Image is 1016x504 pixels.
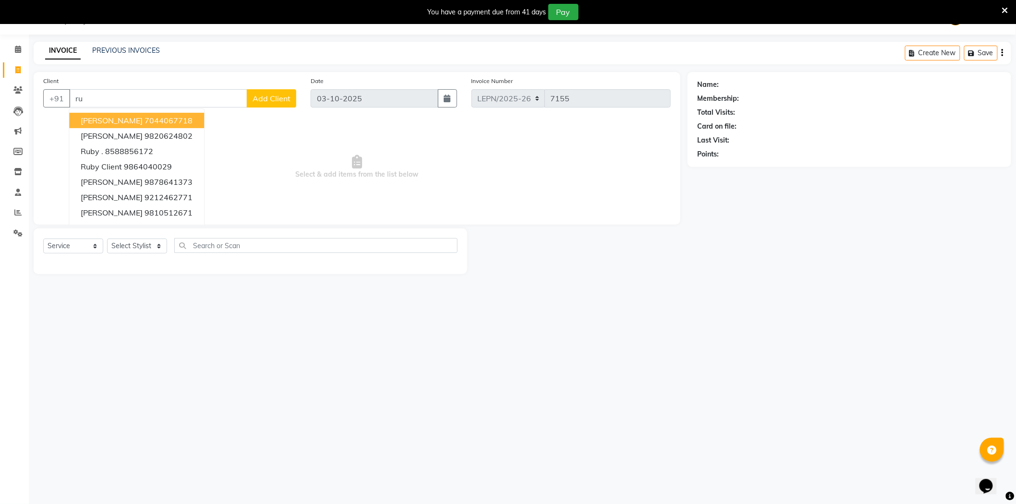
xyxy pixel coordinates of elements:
input: Search by Name/Mobile/Email/Code [69,89,247,108]
button: Create New [905,46,960,60]
div: Last Visit: [697,135,729,145]
ngb-highlight: 9820624802 [145,131,193,141]
div: Total Visits: [697,108,735,118]
label: Date [311,77,324,85]
iframe: chat widget [976,466,1006,494]
label: Client [43,77,59,85]
ngb-highlight: 9878641373 [145,177,193,187]
span: Add Client [253,94,290,103]
div: Membership: [697,94,739,104]
span: [PERSON_NAME] [81,192,143,202]
span: Ruby . [81,146,103,156]
div: Name: [697,80,719,90]
div: Card on file: [697,121,737,132]
a: INVOICE [45,42,81,60]
ngb-highlight: 7044067718 [145,116,193,125]
ngb-highlight: 9212462771 [145,192,193,202]
ngb-highlight: 9811281940 [101,223,149,233]
ngb-highlight: 9810512671 [145,208,193,217]
div: You have a payment due from 41 days [428,7,546,17]
span: [PERSON_NAME] [81,116,143,125]
button: Pay [548,4,579,20]
div: Points: [697,149,719,159]
span: [PERSON_NAME] [81,131,143,141]
ngb-highlight: 8588856172 [105,146,153,156]
span: Ruby Client [81,162,122,171]
label: Invoice Number [472,77,513,85]
button: Add Client [247,89,296,108]
button: +91 [43,89,70,108]
span: Select & add items from the list below [43,119,671,215]
a: PREVIOUS INVOICES [92,46,160,55]
span: [PERSON_NAME] [81,177,143,187]
input: Search or Scan [174,238,458,253]
span: ruby [81,223,99,233]
button: Save [964,46,998,60]
ngb-highlight: 9864040029 [124,162,172,171]
span: [PERSON_NAME] [81,208,143,217]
